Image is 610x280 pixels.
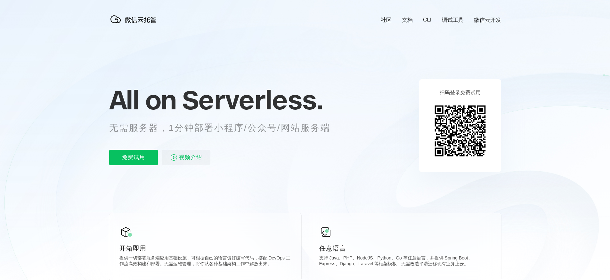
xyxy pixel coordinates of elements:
span: Serverless. [182,84,323,116]
p: 开箱即用 [119,244,291,253]
p: 任意语言 [319,244,491,253]
a: 微信云托管 [109,21,160,27]
p: 无需服务器，1分钟部署小程序/公众号/网站服务端 [109,122,342,134]
a: 调试工具 [442,16,464,24]
p: 免费试用 [109,150,158,165]
img: video_play.svg [170,154,178,161]
a: 微信云开发 [474,16,501,24]
img: 微信云托管 [109,13,160,26]
a: 文档 [402,16,413,24]
span: All on [109,84,176,116]
p: 支持 Java、PHP、NodeJS、Python、Go 等任意语言，并提供 Spring Boot、Express、Django、Laravel 等框架模板，无需改造平滑迁移现有业务上云。 [319,255,491,268]
p: 扫码登录免费试用 [440,89,481,96]
a: CLI [423,17,431,23]
span: 视频介绍 [179,150,202,165]
a: 社区 [381,16,392,24]
p: 提供一切部署服务端应用基础设施，可根据自己的语言偏好编写代码，搭配 DevOps 工作流高效构建和部署。无需运维管理，将你从各种基础架构工作中解放出来。 [119,255,291,268]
